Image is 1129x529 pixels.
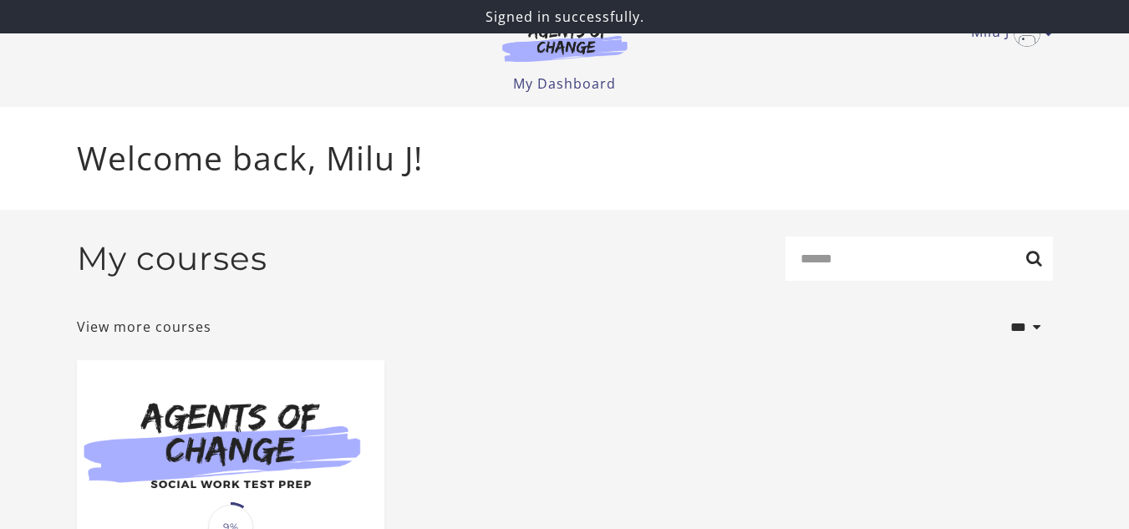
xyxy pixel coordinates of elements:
[7,7,1122,27] p: Signed in successfully.
[513,74,616,93] a: My Dashboard
[485,23,645,62] img: Agents of Change Logo
[971,20,1045,47] a: Toggle menu
[77,239,267,278] h2: My courses
[77,134,1053,183] p: Welcome back, Milu J!
[77,317,211,337] a: View more courses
